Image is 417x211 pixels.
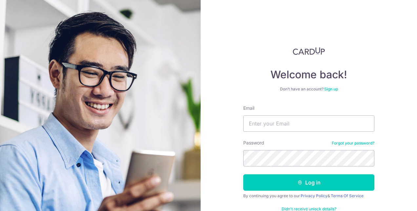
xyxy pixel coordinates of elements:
[243,115,374,132] input: Enter your Email
[332,141,374,146] a: Forgot your password?
[243,140,264,146] label: Password
[331,193,364,198] a: Terms Of Service
[324,86,338,91] a: Sign up
[301,193,328,198] a: Privacy Policy
[293,47,325,55] img: CardUp Logo
[243,105,254,111] label: Email
[243,68,374,81] h4: Welcome back!
[243,193,374,199] div: By continuing you agree to our &
[243,174,374,191] button: Log in
[243,86,374,92] div: Don’t have an account?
